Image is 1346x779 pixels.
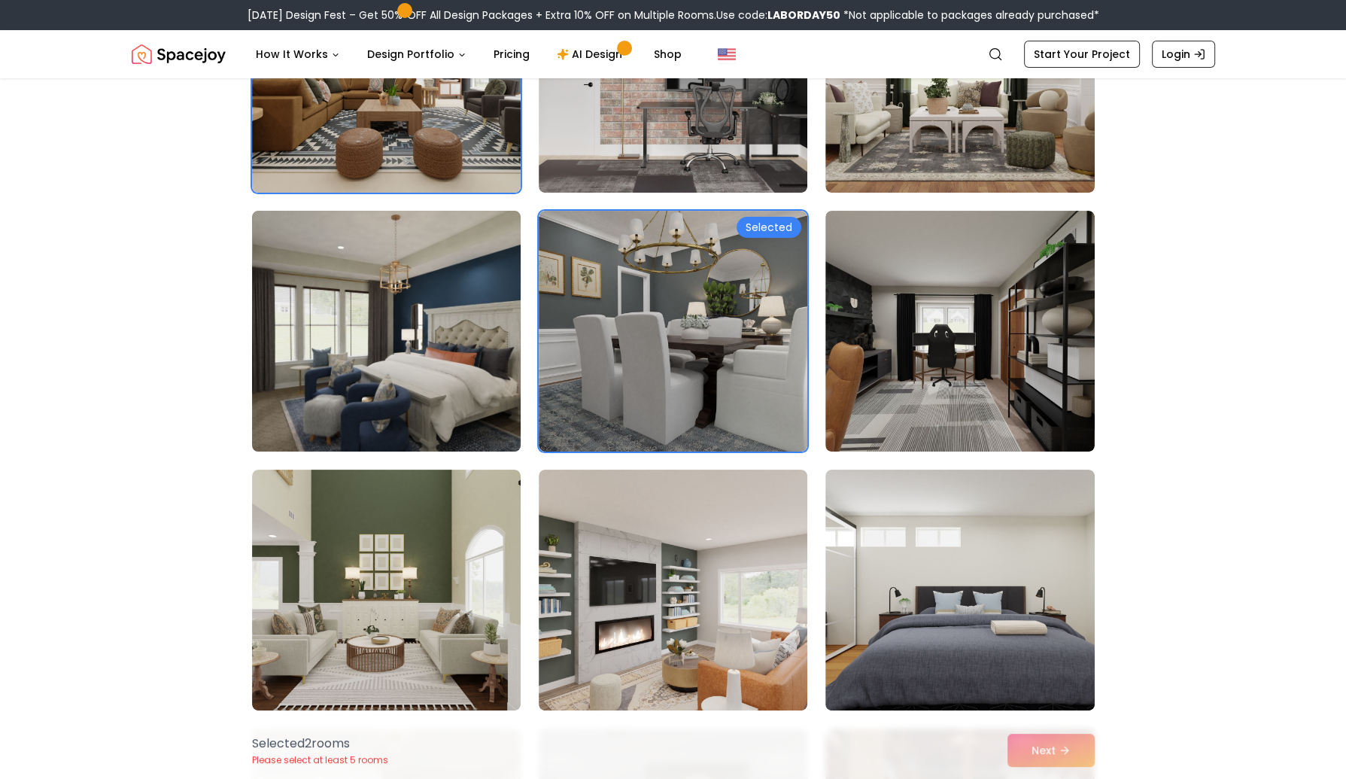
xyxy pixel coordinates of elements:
[642,39,694,69] a: Shop
[539,470,807,711] img: Room room-8
[482,39,542,69] a: Pricing
[252,754,388,766] p: Please select at least 5 rooms
[244,39,352,69] button: How It Works
[716,8,840,23] span: Use code:
[252,470,521,711] img: Room room-7
[545,39,639,69] a: AI Design
[248,8,1099,23] div: [DATE] Design Fest – Get 50% OFF All Design Packages + Extra 10% OFF on Multiple Rooms.
[245,205,527,458] img: Room room-4
[840,8,1099,23] span: *Not applicable to packages already purchased*
[1152,41,1215,68] a: Login
[767,8,840,23] b: LABORDAY50
[252,735,388,753] p: Selected 2 room s
[539,211,807,452] img: Room room-5
[737,217,801,238] div: Selected
[132,39,226,69] a: Spacejoy
[132,30,1215,78] nav: Global
[132,39,226,69] img: Spacejoy Logo
[825,470,1094,711] img: Room room-9
[1024,41,1140,68] a: Start Your Project
[244,39,694,69] nav: Main
[355,39,479,69] button: Design Portfolio
[718,45,736,63] img: United States
[825,211,1094,452] img: Room room-6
